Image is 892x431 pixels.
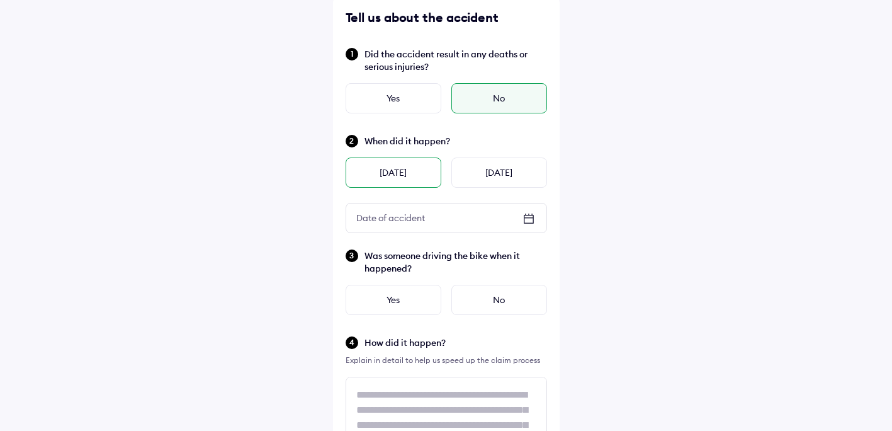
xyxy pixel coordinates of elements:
div: Date of accident [346,207,435,229]
div: Yes [346,285,441,315]
div: [DATE] [451,158,547,188]
span: When did it happen? [364,135,547,147]
div: [DATE] [346,158,441,188]
div: No [451,83,547,113]
div: Explain in detail to help us speed up the claim process [346,354,547,367]
div: Tell us about the accident [346,9,547,26]
div: No [451,285,547,315]
div: Yes [346,83,441,113]
span: Was someone driving the bike when it happened? [364,250,547,275]
span: Did the accident result in any deaths or serious injuries? [364,48,547,73]
span: How did it happen? [364,336,547,349]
